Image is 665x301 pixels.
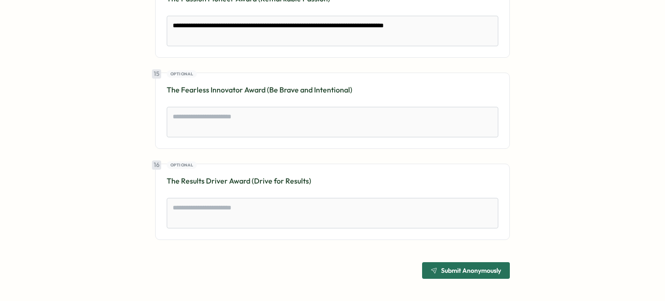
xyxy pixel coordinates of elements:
p: The Results Driver Award (Drive for Results) [167,175,498,187]
span: Submit Anonymously [441,267,501,274]
span: Optional [170,71,193,77]
span: Optional [170,162,193,168]
div: 16 [152,160,161,170]
div: 15 [152,69,161,79]
button: Submit Anonymously [422,262,510,279]
p: The Fearless Innovator Award (Be Brave and Intentional) [167,84,498,96]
